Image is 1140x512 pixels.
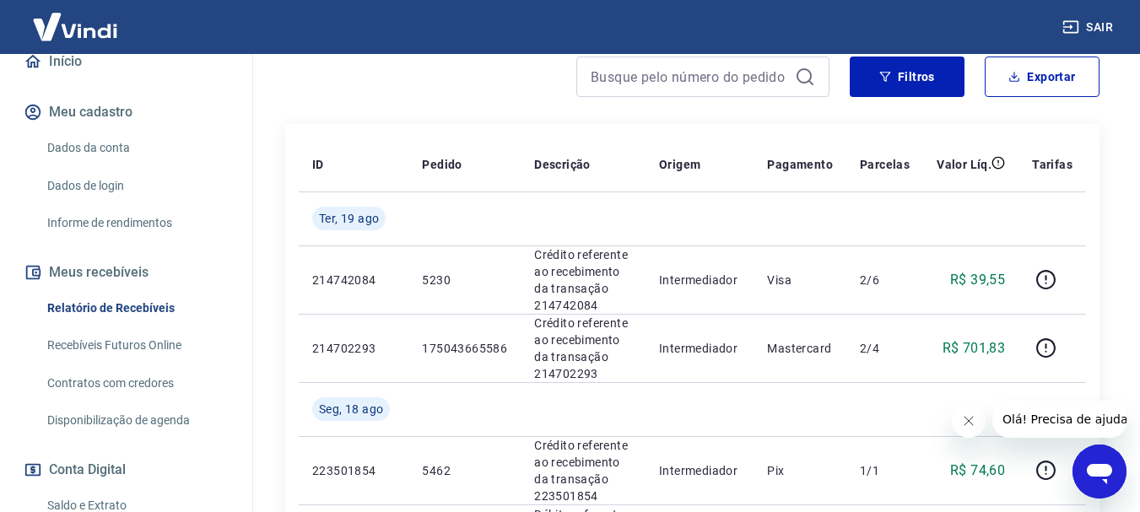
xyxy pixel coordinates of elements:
p: Pagamento [767,156,833,173]
a: Disponibilização de agenda [41,403,232,438]
p: 1/1 [860,462,910,479]
iframe: Mensagem da empresa [992,401,1126,438]
p: Valor Líq. [937,156,991,173]
a: Contratos com credores [41,366,232,401]
a: Dados de login [41,169,232,203]
a: Relatório de Recebíveis [41,291,232,326]
p: Crédito referente ao recebimento da transação 214742084 [534,246,632,314]
iframe: Botão para abrir a janela de mensagens [1072,445,1126,499]
p: 223501854 [312,462,395,479]
p: Visa [767,272,833,288]
p: R$ 39,55 [950,270,1005,290]
iframe: Fechar mensagem [952,404,986,438]
p: Intermediador [659,340,740,357]
p: 214742084 [312,272,395,288]
p: ID [312,156,324,173]
button: Conta Digital [20,451,232,488]
p: Mastercard [767,340,833,357]
p: R$ 701,83 [943,338,1006,358]
button: Sair [1059,12,1120,43]
p: 2/6 [860,272,910,288]
p: Tarifas [1032,156,1072,173]
p: R$ 74,60 [950,461,1005,481]
span: Olá! Precisa de ajuda? [10,12,142,25]
a: Recebíveis Futuros Online [41,328,232,363]
p: Pedido [422,156,462,173]
p: 214702293 [312,340,395,357]
button: Meu cadastro [20,94,232,131]
p: 5230 [422,272,507,288]
p: 175043665586 [422,340,507,357]
p: Intermediador [659,462,740,479]
p: Crédito referente ao recebimento da transação 223501854 [534,437,632,504]
a: Dados da conta [41,131,232,165]
a: Informe de rendimentos [41,206,232,240]
p: 5462 [422,462,507,479]
input: Busque pelo número do pedido [591,64,788,89]
button: Filtros [850,57,964,97]
p: Origem [659,156,700,173]
span: Seg, 18 ago [319,401,383,418]
img: Vindi [20,1,130,52]
p: Parcelas [860,156,910,173]
button: Meus recebíveis [20,254,232,291]
p: Pix [767,462,833,479]
p: Crédito referente ao recebimento da transação 214702293 [534,315,632,382]
span: Ter, 19 ago [319,210,379,227]
button: Exportar [985,57,1099,97]
p: 2/4 [860,340,910,357]
p: Intermediador [659,272,740,288]
p: Descrição [534,156,591,173]
a: Início [20,43,232,80]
